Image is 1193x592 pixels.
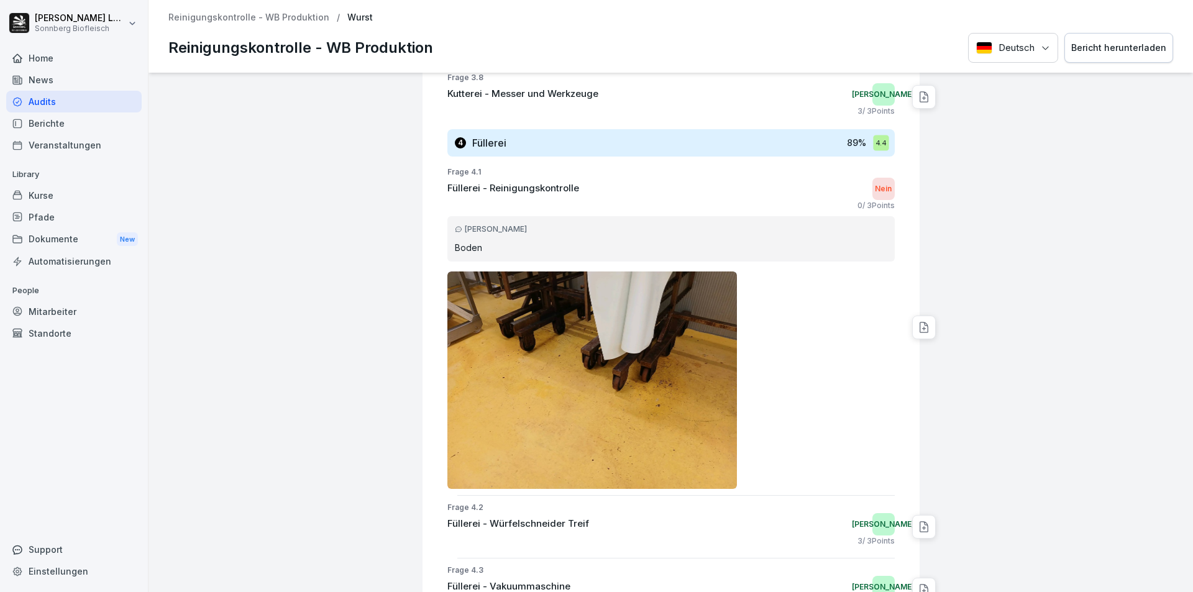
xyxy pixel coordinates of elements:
[857,106,895,117] p: 3 / 3 Points
[976,42,992,54] img: Deutsch
[447,517,589,531] p: Füllerei - Würfelschneider Treif
[447,271,738,489] img: wv6jn03jdd2voije6vj8kkvw.png
[455,224,887,235] div: [PERSON_NAME]
[6,539,142,560] div: Support
[872,178,895,200] div: Nein
[6,112,142,134] a: Berichte
[168,12,329,23] a: Reinigungskontrolle - WB Produktion
[6,47,142,69] a: Home
[337,12,340,23] p: /
[347,12,373,23] p: Wurst
[447,72,895,83] p: Frage 3.8
[447,565,895,576] p: Frage 4.3
[472,136,506,150] h3: Füllerei
[968,33,1058,63] button: Language
[6,281,142,301] p: People
[117,232,138,247] div: New
[6,165,142,184] p: Library
[857,535,895,547] p: 3 / 3 Points
[447,181,579,196] p: Füllerei - Reinigungskontrolle
[6,91,142,112] a: Audits
[168,37,433,59] p: Reinigungskontrolle - WB Produktion
[447,502,895,513] p: Frage 4.2
[35,24,126,33] p: Sonnberg Biofleisch
[6,134,142,156] a: Veranstaltungen
[455,241,887,254] p: Boden
[999,41,1035,55] p: Deutsch
[1064,33,1173,63] button: Bericht herunterladen
[35,13,126,24] p: [PERSON_NAME] Lumetsberger
[6,560,142,582] a: Einstellungen
[873,135,889,150] div: 4.4
[872,513,895,535] div: [PERSON_NAME]
[6,250,142,272] a: Automatisierungen
[857,200,895,211] p: 0 / 3 Points
[447,87,598,101] p: Kutterei - Messer und Werkzeuge
[6,322,142,344] a: Standorte
[6,206,142,228] a: Pfade
[847,136,866,149] p: 89 %
[1071,41,1166,55] div: Bericht herunterladen
[6,228,142,251] a: DokumenteNew
[6,228,142,251] div: Dokumente
[447,166,895,178] p: Frage 4.1
[872,83,895,106] div: [PERSON_NAME]
[6,69,142,91] a: News
[6,301,142,322] a: Mitarbeiter
[455,137,466,148] div: 4
[6,184,142,206] a: Kurse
